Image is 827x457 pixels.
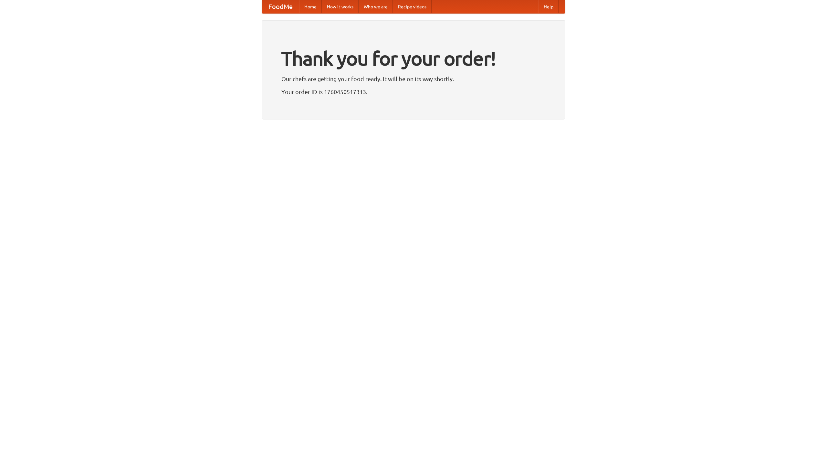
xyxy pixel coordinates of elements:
a: Help [539,0,559,13]
p: Your order ID is 1760450517313. [281,87,546,97]
a: Home [299,0,322,13]
h1: Thank you for your order! [281,43,546,74]
a: Recipe videos [393,0,432,13]
a: How it works [322,0,359,13]
a: Who we are [359,0,393,13]
p: Our chefs are getting your food ready. It will be on its way shortly. [281,74,546,84]
a: FoodMe [262,0,299,13]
